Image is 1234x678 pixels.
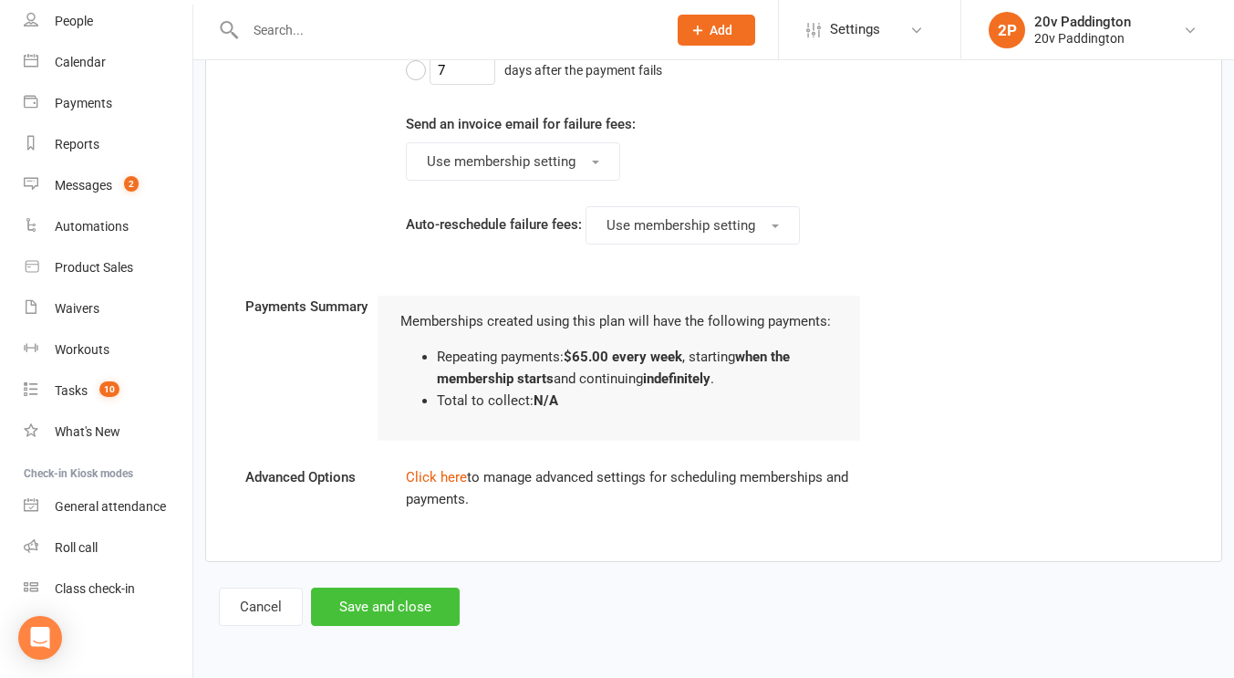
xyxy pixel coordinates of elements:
[24,486,192,527] a: General attendance kiosk mode
[55,424,120,439] div: What's New
[55,14,93,28] div: People
[24,568,192,610] a: Class kiosk mode
[1034,14,1131,30] div: 20v Paddington
[1034,30,1131,47] div: 20v Paddington
[24,1,192,42] a: People
[427,153,576,170] span: Use membership setting
[24,527,192,568] a: Roll call
[24,247,192,288] a: Product Sales
[55,178,112,193] div: Messages
[55,540,98,555] div: Roll call
[55,581,135,596] div: Class check-in
[392,466,875,510] div: to manage advanced settings for scheduling memberships and payments.
[586,206,800,245] button: Use membership setting
[24,206,192,247] a: Automations
[678,15,755,46] button: Add
[406,53,671,88] button: days after the payment fails
[406,142,620,181] button: Use membership setting
[24,83,192,124] a: Payments
[24,124,192,165] a: Reports
[219,588,303,626] button: Cancel
[406,214,582,235] label: Auto-reschedule failure fees:
[55,55,106,69] div: Calendar
[643,370,710,387] strong: indefinitely
[989,12,1025,48] div: 2P
[18,616,62,660] div: Open Intercom Messenger
[437,346,837,390] li: Repeating payments: , starting and continuing .
[55,499,166,514] div: General attendance
[99,381,119,397] span: 10
[55,219,129,234] div: Automations
[24,370,192,412] a: Tasks 10
[534,392,558,409] strong: N/A
[55,342,109,357] div: Workouts
[406,113,636,135] label: Send an invoice email for failure fees:
[232,296,392,318] label: Payments Summary
[607,217,755,234] span: Use membership setting
[24,329,192,370] a: Workouts
[24,42,192,83] a: Calendar
[612,349,682,365] strong: every week
[564,349,608,365] strong: $65.00
[55,260,133,275] div: Product Sales
[240,17,654,43] input: Search...
[24,165,192,206] a: Messages 2
[55,137,99,151] div: Reports
[232,466,392,488] label: Advanced Options
[55,301,99,316] div: Waivers
[400,310,837,412] div: Memberships created using this plan will have the following payments:
[437,390,837,412] li: Total to collect:
[437,349,790,387] strong: when the membership starts
[311,588,460,626] button: Save and close
[504,60,662,80] div: days after the payment fails
[710,23,732,37] span: Add
[830,9,880,50] span: Settings
[124,176,139,192] span: 2
[24,412,192,453] a: What's New
[406,469,467,485] a: Click here
[55,96,112,110] div: Payments
[24,288,192,329] a: Waivers
[55,383,88,398] div: Tasks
